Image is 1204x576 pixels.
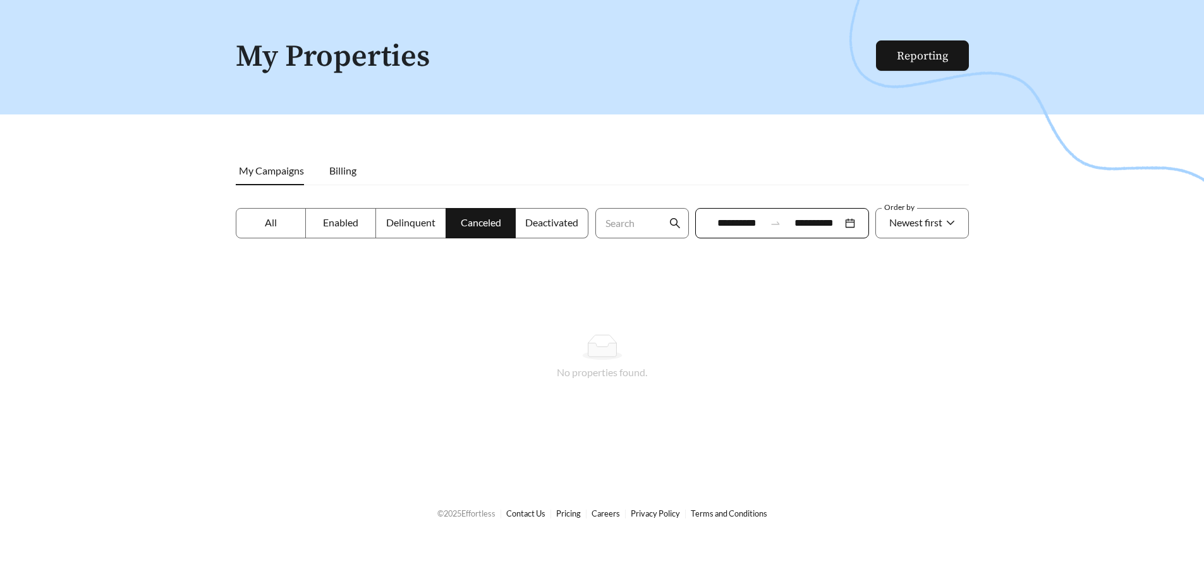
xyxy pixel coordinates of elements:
[770,218,781,229] span: swap-right
[265,216,277,228] span: All
[525,216,578,228] span: Deactivated
[251,365,954,380] div: No properties found.
[669,218,681,229] span: search
[239,164,304,176] span: My Campaigns
[897,49,948,63] a: Reporting
[236,40,877,74] h1: My Properties
[889,216,942,228] span: Newest first
[461,216,501,228] span: Canceled
[876,40,969,71] button: Reporting
[329,164,356,176] span: Billing
[323,216,358,228] span: Enabled
[770,218,781,229] span: to
[386,216,435,228] span: Delinquent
